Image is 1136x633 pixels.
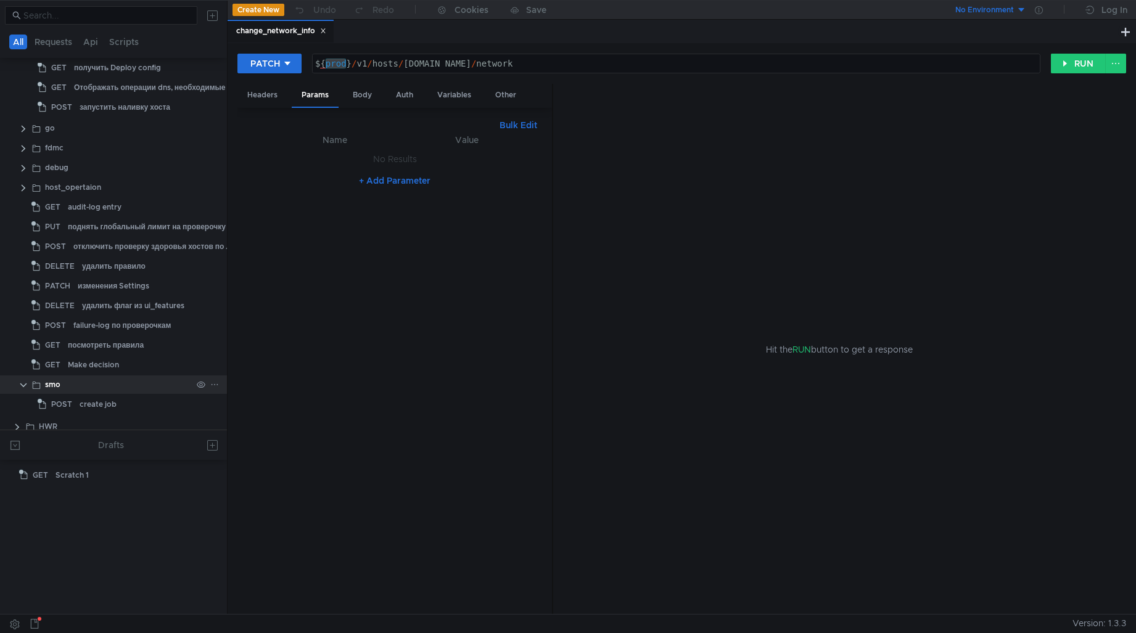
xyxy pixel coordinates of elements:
div: Other [485,84,526,107]
button: RUN [1051,54,1106,73]
div: Log In [1101,2,1127,17]
span: POST [51,395,72,414]
div: smo [45,375,60,394]
span: POST [51,98,72,116]
div: поднять глобальный лимит на проверочку [68,218,226,236]
button: Create New [233,4,284,16]
span: GET [51,78,67,97]
span: DELETE [45,257,75,276]
span: DELETE [45,296,75,315]
input: Search... [23,9,190,22]
span: GET [51,59,67,77]
div: change_network_info [236,25,326,38]
div: HWR [39,417,57,436]
div: go [45,119,55,137]
nz-embed-empty: No Results [373,153,417,165]
button: Api [80,35,102,49]
button: Requests [31,35,76,49]
div: запустить наливку хоста [80,98,170,116]
span: GET [45,356,60,374]
span: GET [45,336,60,354]
button: Undo [284,1,345,19]
th: Name [267,133,402,147]
div: PATCH [250,57,280,70]
div: fdmc [45,139,64,157]
span: Hit the button to get a response [766,343,913,356]
span: Version: 1.3.3 [1072,615,1126,632]
div: изменения Settings [78,277,149,295]
span: POST [45,316,66,335]
span: GET [45,198,60,216]
div: удалить флаг из ui_features [82,296,184,315]
button: All [9,35,27,49]
button: + Add Parameter [354,173,435,188]
div: Cookies [455,2,488,17]
th: Value [402,133,532,147]
span: RUN [792,344,811,355]
span: PATCH [45,277,70,295]
div: No Environment [955,4,1014,16]
div: audit-log entry [68,198,121,216]
div: посмотреть правила [68,336,144,354]
div: create job [80,395,117,414]
div: удалить правило [82,257,146,276]
button: Redo [345,1,403,19]
div: Отображать операции dns, необходимые для очистки записей хоста. Значение по умолчанию - false [74,78,441,97]
button: Bulk Edit [495,118,542,133]
div: Scratch 1 [56,466,89,484]
div: Headers [237,84,287,107]
button: PATCH [237,54,302,73]
div: Redo [372,2,394,17]
div: отключить проверку здоровья хостов по локации [73,237,257,256]
div: Undo [313,2,336,17]
button: Scripts [105,35,142,49]
div: Make decision [68,356,119,374]
div: Params [292,84,339,108]
span: PUT [45,218,60,236]
span: GET [33,466,48,484]
div: failure-log по проверочкам [73,316,171,335]
div: host_opertaion [45,178,101,197]
div: получить Deploy config [74,59,161,77]
div: Drafts [98,438,124,452]
div: Save [526,6,546,14]
div: Variables [427,84,481,107]
div: Body [343,84,382,107]
div: debug [45,158,68,177]
div: Auth [386,84,423,107]
span: POST [45,237,66,256]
